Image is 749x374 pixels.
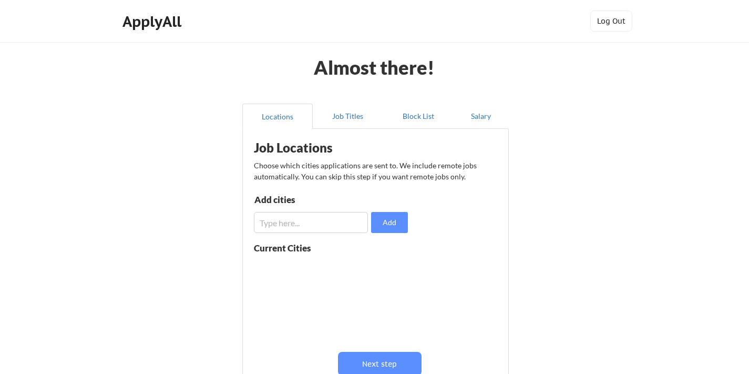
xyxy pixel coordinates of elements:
[254,195,363,204] div: Add cities
[242,104,313,129] button: Locations
[371,212,408,233] button: Add
[301,58,447,77] div: Almost there!
[254,160,496,182] div: Choose which cities applications are sent to. We include remote jobs automatically. You can skip ...
[122,13,184,31] div: ApplyAll
[590,11,632,32] button: Log Out
[454,104,509,129] button: Salary
[254,212,368,233] input: Type here...
[254,244,334,252] div: Current Cities
[383,104,454,129] button: Block List
[313,104,383,129] button: Job Titles
[254,141,386,154] div: Job Locations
